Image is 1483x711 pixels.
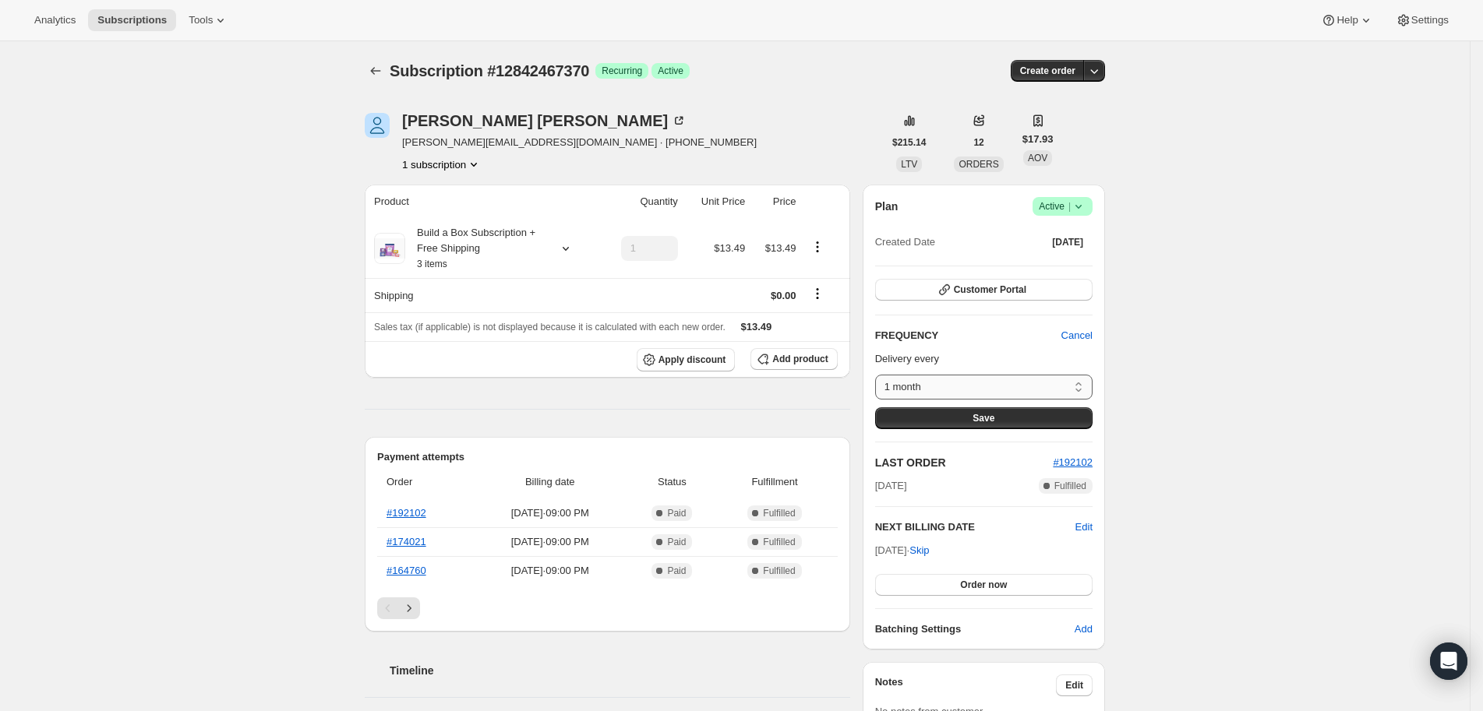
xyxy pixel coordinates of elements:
a: #192102 [1053,456,1093,468]
span: $0.00 [771,290,796,301]
span: ORDERS [959,159,998,170]
button: Analytics [25,9,85,31]
span: Fulfilled [763,536,795,548]
button: Shipping actions [805,285,830,302]
h2: FREQUENCY [875,328,1061,343]
th: Order [377,465,472,499]
button: Skip [900,538,938,563]
span: Paid [667,507,686,519]
div: Build a Box Subscription + Free Shipping [405,225,546,272]
span: Sarah Hurtado [365,113,390,138]
button: Create order [1011,60,1085,82]
span: $13.49 [714,242,745,254]
span: Analytics [34,14,76,26]
h2: Timeline [390,663,850,678]
span: Edit [1065,679,1083,692]
span: [DATE] · 09:00 PM [477,534,623,550]
button: Save [875,407,1093,429]
span: Skip [909,543,929,558]
button: Tools [179,9,238,31]
span: Create order [1020,65,1075,77]
span: Help [1336,14,1358,26]
span: Fulfilled [763,507,795,519]
span: Fulfilled [1054,480,1086,492]
span: Order now [960,579,1007,591]
button: 12 [964,132,993,153]
button: Cancel [1052,323,1102,348]
span: [DATE] · 09:00 PM [477,505,623,521]
th: Unit Price [683,185,750,219]
span: [DATE] [875,478,907,494]
button: Edit [1075,519,1093,535]
span: LTV [901,159,917,170]
button: Subscriptions [88,9,176,31]
button: Edit [1056,674,1093,696]
small: 3 items [417,259,447,269]
span: Add [1075,621,1093,637]
span: [DATE] · 09:00 PM [477,563,623,579]
button: Apply discount [637,348,736,371]
button: $215.14 [883,132,935,153]
a: #174021 [387,536,426,547]
h2: Plan [875,199,899,214]
button: Customer Portal [875,279,1093,301]
span: Fulfillment [721,474,828,490]
span: Billing date [477,474,623,490]
span: [DATE] [1052,236,1083,248]
span: $13.49 [741,321,772,333]
p: Delivery every [875,351,1093,367]
span: [PERSON_NAME][EMAIL_ADDRESS][DOMAIN_NAME] · [PHONE_NUMBER] [402,135,757,150]
th: Shipping [365,278,599,312]
button: Product actions [402,157,482,172]
a: #192102 [387,507,426,519]
h2: NEXT BILLING DATE [875,519,1075,535]
span: Subscription #12842467370 [390,62,589,79]
h2: LAST ORDER [875,455,1054,470]
span: Created Date [875,234,935,250]
a: #164760 [387,565,426,576]
h2: Payment attempts [377,449,838,465]
div: Open Intercom Messenger [1430,642,1467,680]
span: Status [633,474,712,490]
div: [PERSON_NAME] [PERSON_NAME] [402,113,687,128]
h6: Batching Settings [875,621,1075,637]
span: Subscriptions [97,14,167,26]
span: Save [973,412,994,424]
th: Product [365,185,599,219]
span: [DATE] · [875,544,930,556]
button: Order now [875,574,1093,596]
button: Subscriptions [365,60,387,82]
span: Active [1039,199,1086,214]
button: Next [398,597,420,619]
span: Recurring [602,65,642,77]
span: $215.14 [892,136,926,149]
nav: Pagination [377,597,838,619]
span: Active [658,65,683,77]
button: [DATE] [1043,231,1093,253]
button: Product actions [805,238,830,255]
button: Add [1065,617,1102,642]
button: Add product [750,348,837,370]
span: Tools [189,14,213,26]
span: | [1068,200,1071,213]
button: Settings [1386,9,1458,31]
span: Add product [772,353,828,365]
button: #192102 [1053,455,1093,470]
span: Customer Portal [954,283,1026,296]
span: 12 [973,136,983,149]
span: $17.93 [1022,132,1054,147]
span: Paid [667,536,686,548]
span: Paid [667,565,686,577]
button: Help [1312,9,1382,31]
th: Price [750,185,800,219]
span: Fulfilled [763,565,795,577]
span: AOV [1028,153,1047,164]
span: Sales tax (if applicable) is not displayed because it is calculated with each new order. [374,322,726,333]
span: Apply discount [659,354,726,366]
span: Settings [1411,14,1449,26]
span: Cancel [1061,328,1093,343]
span: $13.49 [765,242,796,254]
h3: Notes [875,674,1057,696]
